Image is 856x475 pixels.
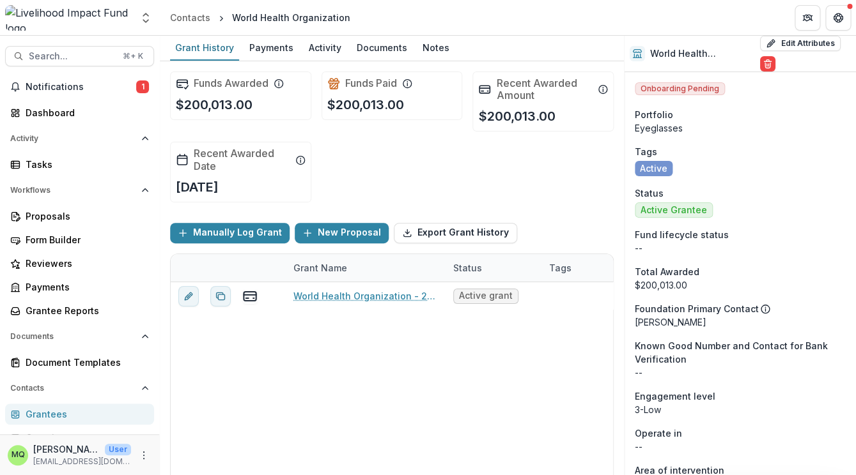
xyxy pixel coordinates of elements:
[635,82,725,95] span: Onboarding Pending
[12,451,25,459] div: Maica Quitain
[33,456,131,467] p: [EMAIL_ADDRESS][DOMAIN_NAME]
[10,332,136,341] span: Documents
[635,121,846,135] p: Eyeglasses
[446,254,541,282] div: Status
[293,289,438,303] a: World Health Organization - 2025 Grant
[825,5,851,31] button: Get Help
[170,36,239,61] a: Grant History
[137,5,155,31] button: Open entity switcher
[478,107,555,126] p: $200,013.00
[635,278,846,292] div: $200,013.00
[541,254,637,282] div: Tags
[295,223,389,243] button: New Proposal
[635,403,846,416] p: 3-Low
[641,205,707,216] span: Active Grantee
[5,206,154,227] a: Proposals
[5,77,154,97] button: Notifications1
[5,378,154,398] button: Open Contacts
[244,36,299,61] a: Payments
[176,95,253,114] p: $200,013.00
[635,241,846,255] p: --
[5,154,154,175] a: Tasks
[194,77,268,89] h2: Funds Awarded
[635,426,682,440] span: Operate in
[5,300,154,321] a: Grantee Reports
[635,366,846,379] p: --
[26,356,144,369] div: Document Templates
[5,427,154,448] a: Constituents
[640,163,667,174] span: Active
[26,233,144,246] div: Form Builder
[5,102,154,123] a: Dashboard
[5,276,154,298] a: Payments
[26,82,136,93] span: Notifications
[541,261,579,275] div: Tags
[26,280,144,294] div: Payments
[194,147,290,172] h2: Recent Awarded Date
[352,36,412,61] a: Documents
[760,36,841,51] button: Edit Attributes
[635,302,759,315] p: Foundation Primary Contact
[136,80,149,93] span: 1
[327,95,404,114] p: $200,013.00
[635,145,657,158] span: Tags
[5,403,154,425] a: Grantees
[417,38,455,57] div: Notes
[352,38,412,57] div: Documents
[635,265,699,278] span: Total Awarded
[176,177,219,197] p: [DATE]
[635,186,664,200] span: Status
[136,448,152,463] button: More
[244,38,299,57] div: Payments
[5,229,154,250] a: Form Builder
[178,285,199,306] button: edit
[26,304,144,317] div: Grantee Reports
[345,77,397,89] h2: Funds Paid
[635,228,729,241] span: Fund lifecycle status
[304,36,346,61] a: Activity
[170,11,210,24] div: Contacts
[29,51,115,62] span: Search...
[10,384,136,393] span: Contacts
[635,389,715,403] span: Engagement level
[120,49,146,63] div: ⌘ + K
[459,290,513,301] span: Active grant
[5,46,154,66] button: Search...
[26,257,144,270] div: Reviewers
[10,134,136,143] span: Activity
[5,326,154,347] button: Open Documents
[446,261,490,275] div: Status
[635,339,846,366] span: Known Good Number and Contact for Bank Verification
[394,223,517,243] button: Export Grant History
[5,180,154,200] button: Open Workflows
[232,11,350,24] div: World Health Organization
[165,8,215,27] a: Contacts
[10,186,136,195] span: Workflows
[795,5,820,31] button: Partners
[635,315,846,329] p: [PERSON_NAME]
[26,158,144,171] div: Tasks
[286,254,446,282] div: Grant Name
[26,209,144,223] div: Proposals
[26,106,144,119] div: Dashboard
[242,288,258,303] button: view-payments
[5,253,154,274] a: Reviewers
[650,49,755,59] h2: World Health Organization
[417,36,455,61] a: Notes
[170,38,239,57] div: Grant History
[210,285,231,306] button: Duplicate proposal
[286,261,355,275] div: Grant Name
[635,108,673,121] span: Portfolio
[165,8,355,27] nav: breadcrumb
[105,444,131,455] p: User
[33,442,100,456] p: [PERSON_NAME]
[5,128,154,149] button: Open Activity
[170,223,290,243] button: Manually Log Grant
[496,77,593,102] h2: Recent Awarded Amount
[5,5,132,31] img: Livelihood Impact Fund logo
[635,440,846,453] p: --
[304,38,346,57] div: Activity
